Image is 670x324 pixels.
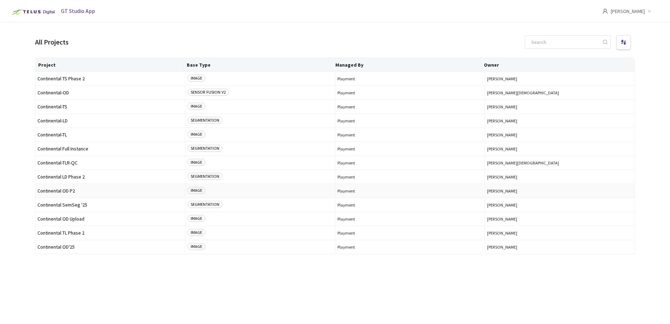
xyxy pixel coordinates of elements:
[337,216,483,222] span: Playment
[337,132,483,137] span: Playment
[487,244,633,250] span: [PERSON_NAME]
[37,146,183,151] span: Continental Full Instance
[481,58,630,72] th: Owner
[37,132,183,137] span: Continental-TL
[187,145,223,152] span: SEGMENTATION
[487,132,633,137] span: [PERSON_NAME]
[337,104,483,109] span: Playment
[37,202,183,208] span: Continental SemSeg '25
[337,90,483,95] span: Playment
[187,75,205,82] span: IMAGE
[37,90,183,95] span: Continental-OD
[337,146,483,151] span: Playment
[37,216,183,222] span: Continental OD Upload
[184,58,333,72] th: Base Type
[487,188,633,194] span: [PERSON_NAME]
[487,216,633,222] span: [PERSON_NAME]
[648,9,651,13] span: down
[187,187,205,194] span: IMAGE
[337,188,483,194] span: Playment
[187,201,223,208] span: SEGMENTATION
[487,202,633,208] span: [PERSON_NAME]
[187,173,223,180] span: SEGMENTATION
[602,8,608,14] span: user
[487,104,633,109] span: [PERSON_NAME]
[37,174,183,180] span: Continental LD Phase 2
[487,76,633,81] span: [PERSON_NAME]
[187,117,223,124] span: SEGMENTATION
[37,104,183,109] span: Continental-TS
[37,188,183,194] span: Continental OD P2
[37,76,183,81] span: Continental TS Phase 2
[61,7,95,14] span: GT Studio App
[487,230,633,236] span: [PERSON_NAME]
[337,202,483,208] span: Playment
[37,118,183,123] span: Continental-LD
[487,118,633,123] span: [PERSON_NAME]
[35,58,184,72] th: Project
[187,229,205,236] span: IMAGE
[337,76,483,81] span: Playment
[487,146,633,151] span: [PERSON_NAME]
[487,174,633,180] span: [PERSON_NAME]
[187,243,205,250] span: IMAGE
[337,160,483,166] span: Playment
[35,37,69,47] div: All Projects
[187,131,205,138] span: IMAGE
[333,58,481,72] th: Managed By
[337,118,483,123] span: Playment
[337,244,483,250] span: Playment
[487,160,633,166] span: [PERSON_NAME][DEMOGRAPHIC_DATA]
[37,230,183,236] span: Continental TL Phase 2
[187,159,205,166] span: IMAGE
[337,230,483,236] span: Playment
[37,160,183,166] span: Continental-TLR-QC
[8,6,57,18] img: Telus
[187,103,205,110] span: IMAGE
[337,174,483,180] span: Playment
[37,244,183,250] span: Continental OD'25
[487,90,633,95] span: [PERSON_NAME][DEMOGRAPHIC_DATA]
[527,36,602,48] input: Search
[187,215,205,222] span: IMAGE
[187,89,229,96] span: SENSOR FUSION V2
